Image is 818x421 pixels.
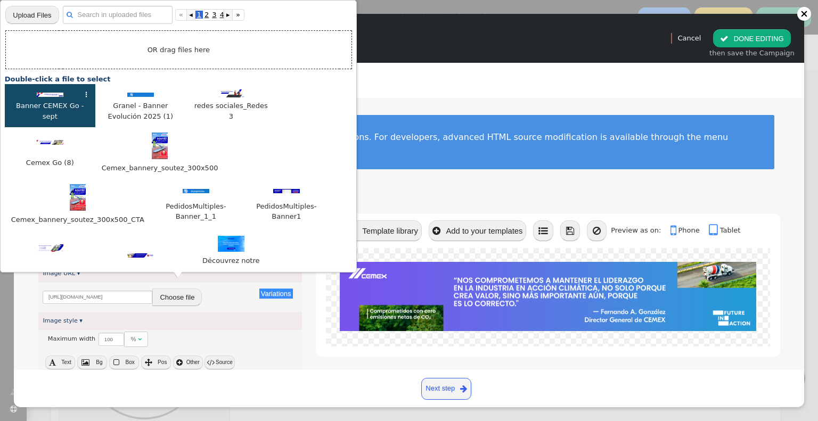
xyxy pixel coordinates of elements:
a: Image style ▾ [43,317,83,324]
button: Source [204,356,234,369]
a: Next step [421,378,472,400]
button:  [533,220,553,241]
button: Other [173,356,203,369]
span:  [49,359,56,366]
button: Add to your templates [429,220,527,241]
span: 2 [203,11,210,19]
img: 7cf165bc4680f38c-th.jpeg [218,89,244,97]
span:  [460,383,467,395]
img: bea2e03d84be2928-th.jpeg [70,184,86,211]
span: Découvrez notre guide conseils, techniques et bonnes pratiques. 👉 Cliquez pour le consulter et té... [191,255,271,318]
input: Search in uploaded files [63,6,173,24]
span: Text [61,359,71,365]
span: Maximum width [48,335,95,342]
img: d6a99582c18f4440-th.jpeg [127,253,154,258]
span: Granel - Banner Evolución 2025 (1) [101,100,181,122]
span:  [207,359,214,366]
span:  [670,224,678,237]
button:  Box [109,356,139,369]
span:  [720,35,729,43]
a: Phone [670,226,707,234]
span: Cemex Go (8) [25,157,75,169]
img: 0975e4a199dcf360-th.jpeg [127,93,154,97]
img: f18125b0b1ed45bd-th.jpeg [218,236,244,252]
span:  [432,226,440,236]
div: Double-click a file to select [5,74,352,85]
a: » [232,9,244,21]
a: « [175,9,187,21]
img: 46907873b31572ce-th.jpeg [273,189,300,194]
button:  [560,220,580,241]
span: 1 [195,11,203,19]
a: ◂ [187,9,195,21]
div: then save the Campaign [709,48,795,59]
span:  [67,10,73,20]
a: Tablet [709,226,741,234]
button: Variations [259,288,293,299]
span:  [176,359,183,366]
img: 65b90ec5726fed06-th.jpeg [37,93,63,97]
span:  [81,359,89,366]
span: Cemex_bannery_soutez_300x500 [101,162,219,174]
span: Box [125,359,134,365]
div: To edit an element, simply click on it to access its customization options. For developers, advan... [61,132,757,152]
img: 903732229757151e-th.jpeg [37,140,63,145]
span: redes sociales_Redes 3 [191,100,271,122]
span: Pos [158,359,167,365]
button:  Bg [77,356,107,369]
button:  Text [45,356,75,369]
span: Bg [96,359,102,365]
span:  [538,226,548,236]
button: Template library [343,220,422,241]
span: PedidosMultiples-Banner_1_1 [156,201,236,222]
span: Banner CEMEX Go - sept [10,100,90,122]
span: 3 [210,11,218,19]
span:  [138,336,142,342]
span:  [593,226,601,236]
span:  [113,359,119,366]
button: Choose file [152,288,202,307]
img: b53827a6c18b95d8-th.jpeg [152,133,168,159]
a: Image URL ▾ [43,270,80,277]
span: Cemex_bannery_soutez_300x500_CTA [10,214,145,226]
button: DONE EDITING [713,29,790,47]
div: ⋮ [83,89,90,100]
button:  Pos [141,356,171,369]
span: PedidosMultiples-Banner1 [247,201,326,222]
a: Cancel [677,34,701,42]
a: ▸ [224,9,232,21]
td: OR drag files here [5,30,351,69]
span:  [566,226,574,236]
img: a426db1201d8b446-th.jpeg [37,244,63,252]
div: % [130,335,136,344]
span:  [145,359,152,366]
button:  [587,220,607,241]
img: 1eac18141ae21ec9-th.jpeg [183,189,209,194]
span:  [709,224,720,237]
span: Preview as on: [611,226,668,234]
span: 4 [218,11,226,19]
